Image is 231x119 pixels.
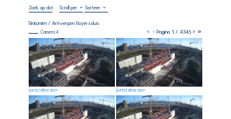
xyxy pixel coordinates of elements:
img: image_53333294 [116,38,202,87]
div: [DATE] 08:50 CEST [116,89,145,92]
div: Rinkoniën / Antwerpen Royerssluis [29,21,99,26]
div: Camera 4 [29,30,59,34]
img: image_53333390 [29,38,115,87]
input: Zoek op datum 󰅀 [29,4,52,11]
div: [DATE] 08:55 CEST [29,89,57,92]
span: Pagina 1 / 4345 [157,29,191,35]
